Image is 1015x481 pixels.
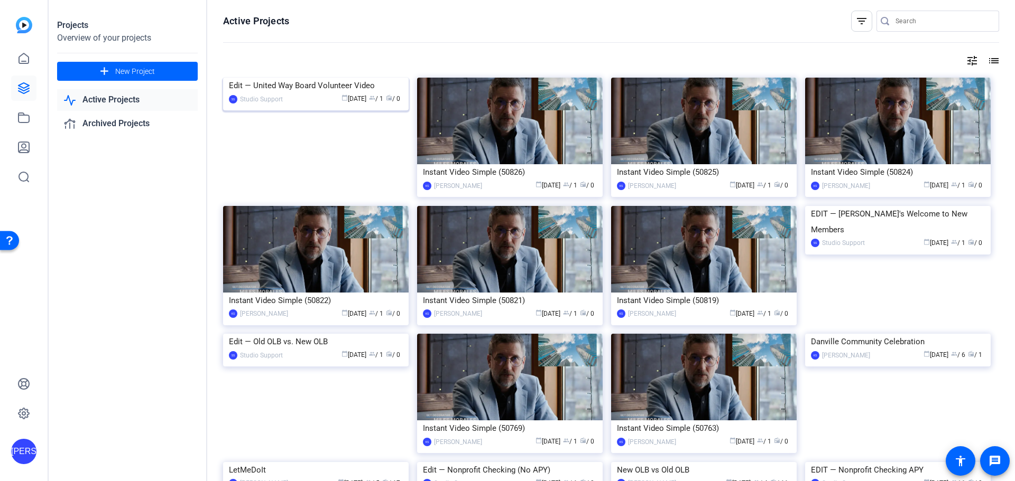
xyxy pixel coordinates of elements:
[423,182,431,190] div: KS
[536,181,542,187] span: calendar_today
[536,437,542,444] span: calendar_today
[386,351,400,359] span: / 0
[342,351,348,357] span: calendar_today
[924,181,930,187] span: calendar_today
[342,95,366,102] span: [DATE]
[951,239,957,245] span: group
[229,462,403,478] div: LetMeDoIt
[229,95,237,103] div: SS
[563,182,577,189] span: / 1
[968,351,982,359] span: / 1
[924,351,948,359] span: [DATE]
[924,239,930,245] span: calendar_today
[757,309,763,316] span: group
[896,15,991,27] input: Search
[951,181,957,187] span: group
[342,310,366,317] span: [DATE]
[423,420,597,436] div: Instant Video Simple (50769)
[617,293,791,308] div: Instant Video Simple (50819)
[563,310,577,317] span: / 1
[730,310,754,317] span: [DATE]
[757,182,771,189] span: / 1
[434,308,482,319] div: [PERSON_NAME]
[617,182,625,190] div: KS
[342,351,366,359] span: [DATE]
[115,66,155,77] span: New Project
[57,89,198,111] a: Active Projects
[628,437,676,447] div: [PERSON_NAME]
[98,65,111,78] mat-icon: add
[369,351,383,359] span: / 1
[563,309,569,316] span: group
[617,309,625,318] div: KS
[11,439,36,464] div: [PERSON_NAME]
[229,293,403,308] div: Instant Video Simple (50822)
[423,293,597,308] div: Instant Video Simple (50821)
[811,182,819,190] div: KS
[434,437,482,447] div: [PERSON_NAME]
[730,181,736,187] span: calendar_today
[774,437,780,444] span: radio
[730,182,754,189] span: [DATE]
[423,462,597,478] div: Edit — Nonprofit Checking (No APY)
[229,309,237,318] div: KS
[229,334,403,350] div: Edit — Old OLB vs. New OLB
[536,438,560,445] span: [DATE]
[628,308,676,319] div: [PERSON_NAME]
[563,438,577,445] span: / 1
[580,438,594,445] span: / 0
[57,62,198,81] button: New Project
[968,239,974,245] span: radio
[423,438,431,446] div: KS
[229,351,237,360] div: SS
[774,438,788,445] span: / 0
[386,309,392,316] span: radio
[924,239,948,247] span: [DATE]
[229,78,403,93] div: Edit — United Way Board Volunteer Video
[580,182,594,189] span: / 0
[369,351,375,357] span: group
[811,334,985,350] div: Danville Community Celebration
[369,95,375,101] span: group
[240,308,288,319] div: [PERSON_NAME]
[966,54,979,67] mat-icon: tune
[951,351,957,357] span: group
[924,182,948,189] span: [DATE]
[536,182,560,189] span: [DATE]
[386,95,400,102] span: / 0
[730,309,736,316] span: calendar_today
[536,309,542,316] span: calendar_today
[628,181,676,191] div: [PERSON_NAME]
[240,94,283,105] div: Studio Support
[580,310,594,317] span: / 0
[16,17,32,33] img: blue-gradient.svg
[811,206,985,238] div: EDIT — [PERSON_NAME]'s Welcome to New Members
[730,438,754,445] span: [DATE]
[757,181,763,187] span: group
[968,181,974,187] span: radio
[617,164,791,180] div: Instant Video Simple (50825)
[369,309,375,316] span: group
[951,351,965,359] span: / 6
[811,462,985,478] div: EDIT — Nonprofit Checking APY
[774,309,780,316] span: radio
[223,15,289,27] h1: Active Projects
[811,164,985,180] div: Instant Video Simple (50824)
[536,310,560,317] span: [DATE]
[774,310,788,317] span: / 0
[811,239,819,247] div: SS
[423,164,597,180] div: Instant Video Simple (50826)
[386,351,392,357] span: radio
[757,438,771,445] span: / 1
[386,95,392,101] span: radio
[369,310,383,317] span: / 1
[617,420,791,436] div: Instant Video Simple (50763)
[580,437,586,444] span: radio
[774,182,788,189] span: / 0
[617,462,791,478] div: New OLB vs Old OLB
[369,95,383,102] span: / 1
[57,19,198,32] div: Projects
[968,351,974,357] span: radio
[951,182,965,189] span: / 1
[240,350,283,361] div: Studio Support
